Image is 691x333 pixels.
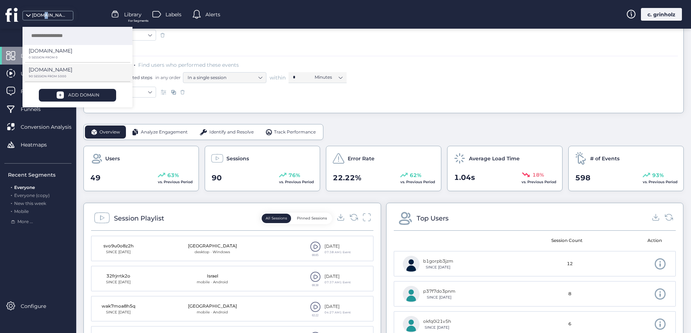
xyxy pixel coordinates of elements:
span: Overview [99,129,120,136]
nz-select-item: Minutes [315,72,342,83]
div: ADD DOMAIN [68,92,99,99]
span: 76% [289,171,300,179]
span: Library [124,11,142,18]
span: More ... [17,218,33,225]
p: 90 SESSION FROM 5000 [29,75,121,78]
span: Analyze Engagement [141,129,188,136]
div: okfq0i21v5h [423,318,451,325]
div: SINCE [DATE] [423,264,453,270]
span: Mobile [14,209,29,214]
span: Track Performance [274,129,316,136]
div: svo9u0o8z2h [100,243,136,250]
div: Top Users [417,213,449,223]
p: 0 SESSION FROM 0 [29,56,121,59]
span: 12 [567,260,573,267]
p: [DOMAIN_NAME] [29,66,72,74]
span: Everyone (copy) [14,193,50,198]
span: vs. Previous Period [400,180,435,184]
span: 18% [532,171,544,179]
div: b1gorpb3jzm [423,258,453,265]
div: [DOMAIN_NAME] [32,12,68,19]
span: 93% [652,171,664,179]
div: Recent Segments [8,171,71,179]
div: [GEOGRAPHIC_DATA] [188,303,237,310]
span: within [270,74,286,81]
span: 1.04s [454,172,475,183]
mat-header-cell: Action [601,231,671,251]
span: . [11,191,12,198]
span: 598 [575,172,590,184]
span: Alerts [205,11,220,18]
span: Conversion Analysis [21,123,82,131]
span: 8 [568,291,571,297]
div: SINCE [DATE] [100,279,136,285]
span: Error Rate [348,155,375,163]
span: Heatmaps [21,141,58,149]
span: . [11,183,12,190]
span: Average Load Time [469,155,520,163]
span: For Segments [128,18,148,23]
button: All Sessions [262,214,291,223]
div: [GEOGRAPHIC_DATA] [188,243,237,250]
span: Everyone [14,185,35,190]
div: [DATE] [324,303,351,310]
div: SINCE [DATE] [423,325,451,330]
div: c. grinholz [641,8,682,21]
span: . [11,207,12,214]
span: vs. Previous Period [158,180,193,184]
span: . [134,60,135,67]
div: 32frjrrtk2o [100,273,136,280]
div: Session Playlist [114,213,164,223]
span: . [11,199,12,206]
div: wak7moa8h5q [100,303,136,310]
span: Labels [165,11,181,18]
div: [DATE] [324,273,351,280]
div: 02:22 [310,314,321,317]
span: vs. Previous Period [522,180,556,184]
span: New this week [14,201,46,206]
p: [DOMAIN_NAME] [29,47,72,55]
div: mobile · Android [188,309,237,315]
div: 04:27 AMㅤ1 Event [324,310,351,315]
span: 90 [212,172,222,184]
div: [DATE] [324,243,351,250]
span: Identify and Resolve [209,129,254,136]
div: SINCE [DATE] [423,295,455,300]
div: Israel [197,273,228,280]
div: SINCE [DATE] [100,249,136,255]
span: Sessions [226,155,249,163]
button: Pinned Sessions [293,214,331,223]
div: p37f7do3pnm [423,288,455,295]
span: # of Events [590,155,620,163]
span: 6 [568,321,571,328]
span: 22.22% [333,172,361,184]
div: mobile · Android [197,279,228,285]
span: vs. Previous Period [643,180,678,184]
div: 00:05 [310,254,321,256]
span: in any order [154,74,181,81]
div: 00:30 [310,284,321,287]
span: vs. Previous Period [279,180,314,184]
div: 07:38 AMㅤ1 Event [324,250,351,255]
mat-header-cell: Session Count [532,231,601,251]
span: Configure [21,302,57,310]
nz-select-item: In a single session [188,72,262,83]
span: 62% [410,171,421,179]
div: desktop · Windows [188,249,237,255]
span: 63% [167,171,179,179]
div: 07:37 AMㅤ1 Event [324,280,351,285]
span: Funnels [21,105,52,113]
div: SINCE [DATE] [100,309,136,315]
span: Users [105,155,120,163]
span: 49 [90,172,101,184]
span: Find users who performed these events [138,62,239,68]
